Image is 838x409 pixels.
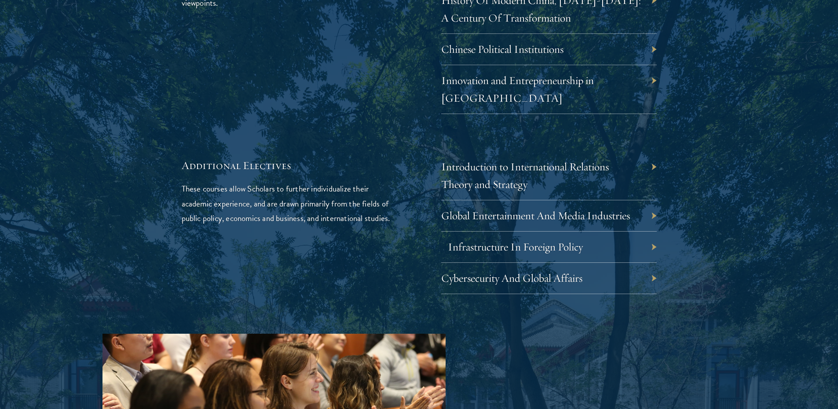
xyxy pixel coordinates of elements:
[441,271,582,285] a: Cybersecurity And Global Affairs
[448,240,583,254] a: Infrastructure In Foreign Policy
[182,158,397,173] h5: Additional Electives
[441,42,564,56] a: Chinese Political Institutions
[182,181,397,225] p: These courses allow Scholars to further individualize their academic experience, and are drawn pr...
[441,209,630,222] a: Global Entertainment And Media Industries
[441,160,609,191] a: Introduction to International Relations Theory and Strategy
[441,74,594,105] a: Innovation and Entrepreneurship in [GEOGRAPHIC_DATA]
